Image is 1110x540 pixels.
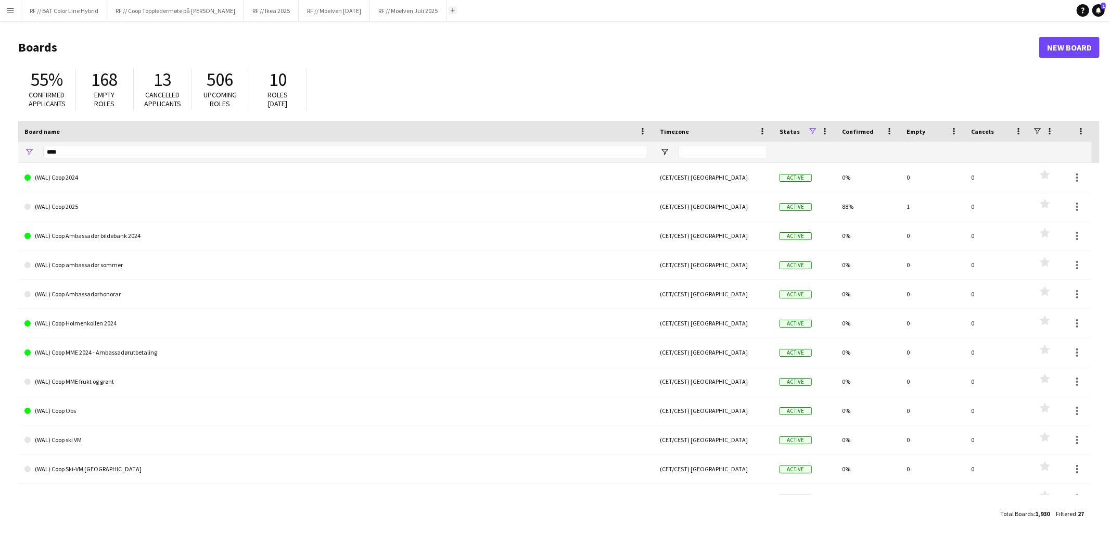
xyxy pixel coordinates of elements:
span: 506 [207,68,234,91]
a: (WAL) Coop Holmenkollen 2024 [24,309,647,338]
div: 0% [836,280,900,308]
div: 0% [836,309,900,337]
span: 13 [154,68,171,91]
span: Confirmed [842,128,874,135]
span: Filtered [1056,510,1076,518]
div: 0 [965,425,1029,454]
div: 0% [836,221,900,250]
button: Open Filter Menu [660,147,669,157]
div: 0 [900,425,965,454]
div: 0 [965,484,1029,512]
a: (WAL) Coop Ambassadørhonorar [24,280,647,309]
a: New Board [1039,37,1100,58]
button: RF // Moelven Juli 2025 [370,1,446,21]
div: (CET/CEST) [GEOGRAPHIC_DATA] [654,280,773,308]
span: Active [780,291,812,298]
span: Roles [DATE] [268,90,288,108]
div: 0 [900,309,965,337]
div: 0 [900,250,965,279]
div: 0 [965,221,1029,250]
span: Board name [24,128,60,135]
span: 1,930 [1035,510,1050,518]
div: 0% [836,367,900,396]
span: Active [780,232,812,240]
span: 10 [269,68,287,91]
span: Upcoming roles [203,90,237,108]
div: 0% [836,396,900,425]
div: 0 [965,396,1029,425]
a: (WAL) Coop Øya 2023 [24,484,647,513]
a: (WAL) Coop 2025 [24,192,647,221]
a: (WAL) Coop Ski-VM [GEOGRAPHIC_DATA] [24,455,647,484]
span: Active [780,203,812,211]
span: Confirmed applicants [29,90,66,108]
div: : [1056,504,1084,524]
div: 0% [836,425,900,454]
span: Empty [907,128,925,135]
div: 0 [900,280,965,308]
div: 0 [965,280,1029,308]
div: 0 [965,192,1029,221]
div: 0 [900,163,965,192]
a: (WAL) Coop Ambassadør bildebank 2024 [24,221,647,250]
div: 0% [836,250,900,279]
span: Active [780,378,812,386]
div: 0 [900,396,965,425]
div: (CET/CEST) [GEOGRAPHIC_DATA] [654,455,773,483]
button: Open Filter Menu [24,147,34,157]
span: Cancelled applicants [144,90,181,108]
span: Timezone [660,128,689,135]
button: RF // Moelven [DATE] [299,1,370,21]
h1: Boards [18,40,1039,55]
a: (WAL) Coop ambassadør sommer [24,250,647,280]
span: Active [780,174,812,182]
div: 0 [965,338,1029,367]
div: 0 [965,309,1029,337]
span: Status [780,128,800,135]
div: 0% [836,484,900,512]
span: 168 [92,68,118,91]
button: RF // Ikea 2025 [244,1,299,21]
span: 27 [1078,510,1084,518]
input: Board name Filter Input [43,146,647,158]
a: (WAL) Coop MME frukt og grønt [24,367,647,396]
div: (CET/CEST) [GEOGRAPHIC_DATA] [654,425,773,454]
div: : [1000,504,1050,524]
span: 1 [1101,3,1106,9]
span: 55% [31,68,63,91]
div: 0% [836,455,900,483]
div: 0 [965,163,1029,192]
div: 0 [900,338,965,367]
span: Empty roles [95,90,115,108]
a: (WAL) Coop ski VM [24,425,647,455]
div: (CET/CEST) [GEOGRAPHIC_DATA] [654,192,773,221]
a: (WAL) Coop 2024 [24,163,647,192]
span: Active [780,466,812,473]
span: Cancels [971,128,994,135]
div: (CET/CEST) [GEOGRAPHIC_DATA] [654,163,773,192]
div: (CET/CEST) [GEOGRAPHIC_DATA] [654,367,773,396]
div: (CET/CEST) [GEOGRAPHIC_DATA] [654,396,773,425]
div: 0 [965,250,1029,279]
div: 0 [900,455,965,483]
div: (CET/CEST) [GEOGRAPHIC_DATA] [654,309,773,337]
span: Active [780,436,812,444]
div: 0% [836,338,900,367]
a: (WAL) Coop Obs [24,396,647,425]
span: Total Boards [1000,510,1034,518]
button: RF // BAT Color Line Hybrid [21,1,107,21]
div: (CET/CEST) [GEOGRAPHIC_DATA] [654,484,773,512]
div: 88% [836,192,900,221]
a: (WAL) Coop MME 2024 - Ambassadørutbetaling [24,338,647,367]
div: (CET/CEST) [GEOGRAPHIC_DATA] [654,338,773,367]
div: 0 [900,221,965,250]
div: (CET/CEST) [GEOGRAPHIC_DATA] [654,250,773,279]
div: 0 [900,484,965,512]
span: Active [780,349,812,357]
div: 0 [900,367,965,396]
span: Active [780,407,812,415]
button: RF // Coop Toppledermøte på [PERSON_NAME] [107,1,244,21]
input: Timezone Filter Input [679,146,767,158]
div: 1 [900,192,965,221]
a: 1 [1092,4,1105,17]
